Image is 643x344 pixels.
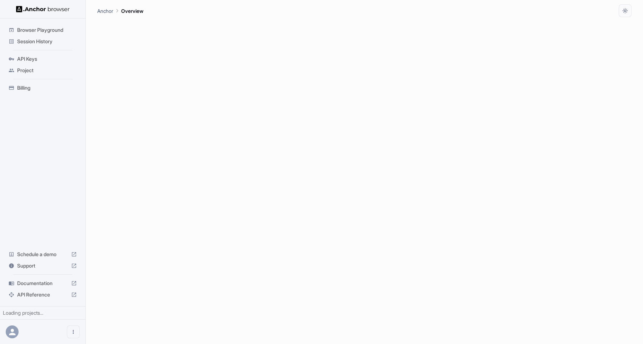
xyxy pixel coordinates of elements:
span: API Keys [17,55,77,63]
div: Session History [6,36,80,47]
div: Support [6,260,80,271]
span: Schedule a demo [17,251,68,258]
div: Browser Playground [6,24,80,36]
span: API Reference [17,291,68,298]
div: Documentation [6,278,80,289]
button: Open menu [67,325,80,338]
div: Schedule a demo [6,249,80,260]
div: Loading projects... [3,309,83,316]
p: Overview [121,7,143,15]
span: Billing [17,84,77,91]
span: Session History [17,38,77,45]
span: Documentation [17,280,68,287]
span: Project [17,67,77,74]
nav: breadcrumb [97,7,143,15]
div: Billing [6,82,80,94]
div: Project [6,65,80,76]
img: Anchor Logo [16,6,70,13]
div: API Keys [6,53,80,65]
span: Support [17,262,68,269]
div: API Reference [6,289,80,300]
p: Anchor [97,7,113,15]
span: Browser Playground [17,26,77,34]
